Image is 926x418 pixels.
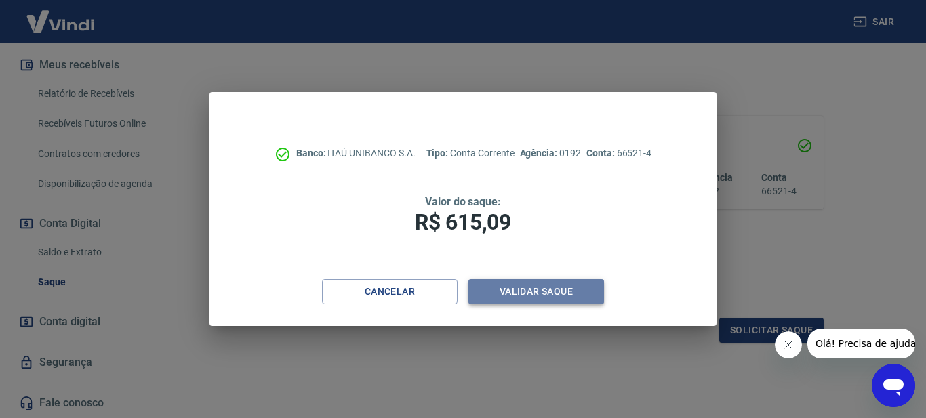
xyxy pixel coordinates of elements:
iframe: Botão para abrir a janela de mensagens [872,364,915,407]
p: ITAÚ UNIBANCO S.A. [296,146,416,161]
span: R$ 615,09 [415,209,511,235]
span: Agência: [520,148,560,159]
button: Cancelar [322,279,458,304]
span: Conta: [586,148,617,159]
span: Olá! Precisa de ajuda? [8,9,114,20]
button: Validar saque [468,279,604,304]
p: 0192 [520,146,581,161]
iframe: Fechar mensagem [775,331,802,358]
span: Valor do saque: [425,195,501,208]
p: Conta Corrente [426,146,515,161]
iframe: Mensagem da empresa [807,329,915,358]
span: Banco: [296,148,328,159]
p: 66521-4 [586,146,651,161]
span: Tipo: [426,148,451,159]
